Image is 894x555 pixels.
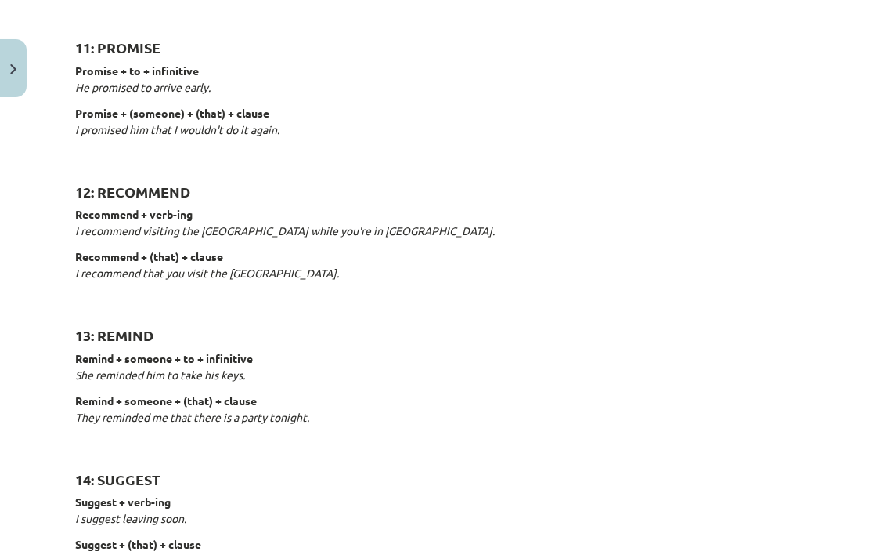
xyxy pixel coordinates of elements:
[75,207,193,221] strong: Recommend + verb-ing
[75,106,269,120] strong: Promise + (someone) + (that) + clause
[75,351,253,365] strong: Remind + someone + to + infinitive
[75,249,223,263] strong: Recommend + (that) + clause
[75,122,279,136] em: I promised him that I wouldn't do it again.
[75,470,160,488] strong: 14: SUGGEST
[75,394,257,408] strong: Remind + someone + (that) + clause
[75,326,153,344] strong: 13: REMIND
[75,223,495,238] em: I recommend visiting the [GEOGRAPHIC_DATA] while you're in [GEOGRAPHIC_DATA].
[75,511,186,525] em: I suggest leaving soon.
[75,183,190,201] strong: 12: RECOMMEND
[75,80,211,94] em: He promised to arrive early.
[75,410,309,424] em: They reminded me that there is a party tonight.
[75,38,160,56] strong: 11: PROMISE
[75,368,245,382] em: She reminded him to take his keys.
[10,64,16,74] img: icon-close-lesson-0947bae3869378f0d4975bcd49f059093ad1ed9edebbc8119c70593378902aed.svg
[75,495,171,509] strong: Suggest + verb-ing
[75,63,199,78] strong: Promise + to + infinitive
[75,537,201,551] strong: Suggest + (that) + clause
[75,266,339,280] em: I recommend that you visit the [GEOGRAPHIC_DATA].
